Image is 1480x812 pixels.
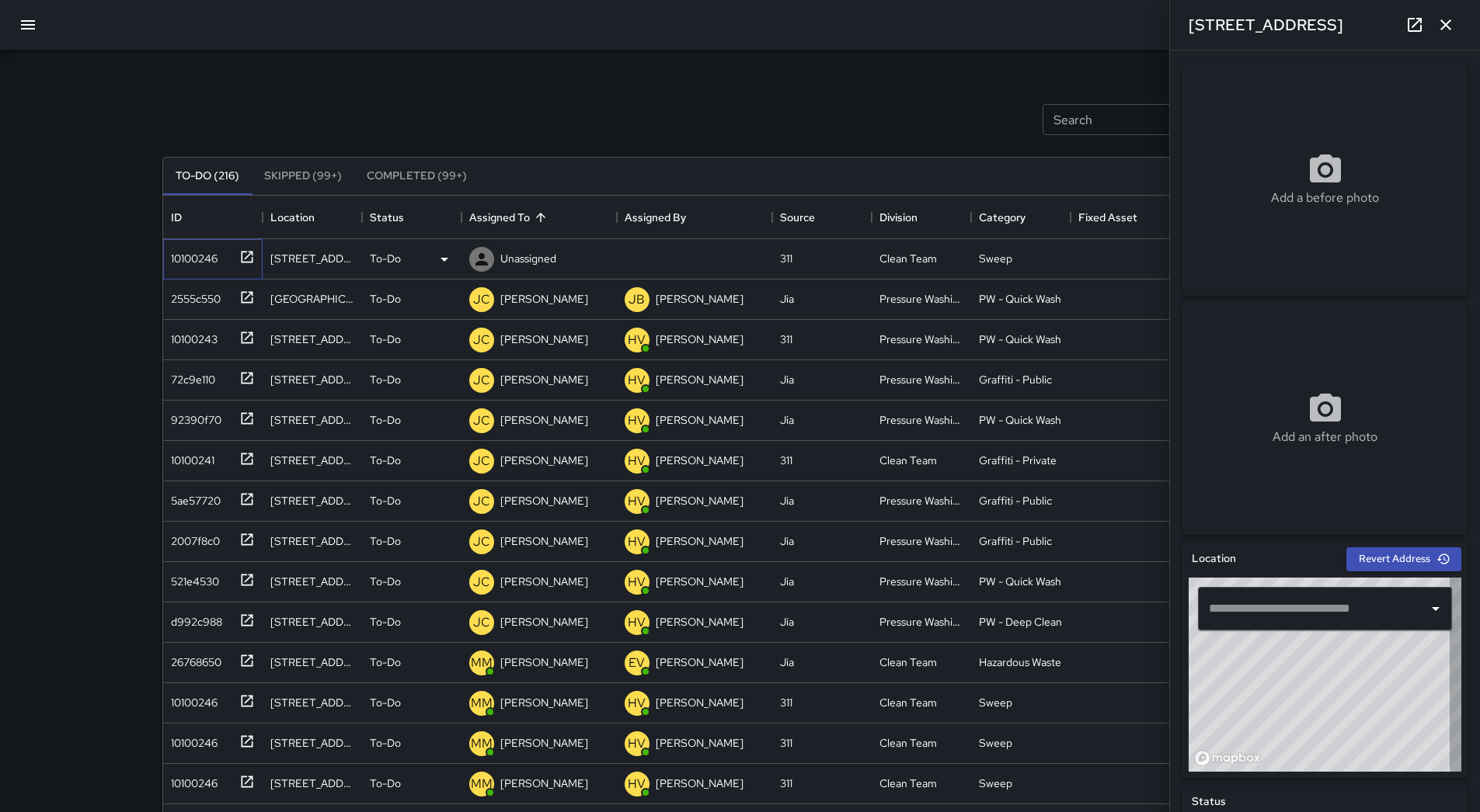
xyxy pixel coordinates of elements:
p: JC [473,613,490,632]
p: [PERSON_NAME] [500,574,588,589]
div: ID [171,196,182,239]
button: Sort [530,206,552,228]
p: [PERSON_NAME] [656,372,743,387]
div: Sweep [979,735,1012,751]
p: MM [471,654,493,672]
div: PW - Quick Wash [979,291,1061,307]
p: To-Do [370,533,401,549]
div: Pressure Washing [879,493,963,508]
p: [PERSON_NAME] [500,533,588,549]
div: Status [370,196,404,239]
div: PW - Quick Wash [979,574,1061,589]
p: [PERSON_NAME] [500,493,588,508]
p: HV [628,371,646,390]
p: HV [628,452,646,470]
p: HV [628,734,646,753]
p: HV [628,694,646,713]
p: [PERSON_NAME] [500,776,588,791]
div: 311 [780,695,792,710]
p: To-Do [370,574,401,589]
p: To-Do [370,372,401,387]
p: [PERSON_NAME] [500,614,588,630]
p: [PERSON_NAME] [656,776,743,791]
div: Division [872,196,971,239]
div: 5ae57720 [165,487,221,508]
p: [PERSON_NAME] [656,412,743,428]
div: PW - Quick Wash [979,412,1061,428]
p: [PERSON_NAME] [656,493,743,508]
div: Jia [780,291,794,307]
p: [PERSON_NAME] [500,372,588,387]
p: JC [473,290,490,309]
div: 1232 Market Street [270,291,354,307]
p: To-Do [370,453,401,468]
div: Graffiti - Public [979,372,1052,387]
p: [PERSON_NAME] [656,695,743,710]
div: PW - Quick Wash [979,331,1061,347]
p: To-Do [370,412,401,428]
div: 26768650 [165,648,221,670]
div: 10100246 [165,245,218,266]
button: Completed (99+) [354,158,479,195]
div: Hazardous Waste [979,654,1061,670]
p: To-Do [370,251,401,266]
p: To-Do [370,331,401,347]
div: Graffiti - Private [979,453,1057,468]
p: [PERSON_NAME] [656,614,743,630]
p: [PERSON_NAME] [500,654,588,670]
p: JB [629,290,645,309]
div: 10100241 [165,446,214,468]
div: 2555c550 [165,285,221,307]
p: To-Do [370,735,401,751]
div: 550 Minna Street [270,251,354,266]
div: 970 Folsom Street [270,412,354,428]
div: Pressure Washing [879,412,963,428]
div: Pressure Washing [879,574,963,589]
div: Jia [780,493,794,508]
p: JC [473,533,490,551]
div: Fixed Asset [1078,196,1137,239]
div: Assigned By [617,196,772,239]
div: Source [772,196,872,239]
div: 521e4530 [165,567,219,589]
div: 10100243 [165,325,218,347]
div: Pressure Washing [879,372,963,387]
div: Clean Team [879,654,937,670]
div: 993 Mission Street [270,533,354,549]
button: To-Do (216) [163,158,252,195]
div: 311 [780,251,792,266]
div: 311 [780,331,792,347]
p: JC [473,492,490,511]
p: Unassigned [500,251,556,266]
div: ID [163,196,263,239]
div: PW - Deep Clean [979,614,1062,630]
div: Category [979,196,1026,239]
div: d992c988 [165,608,222,630]
p: [PERSON_NAME] [500,695,588,710]
p: [PERSON_NAME] [500,453,588,468]
div: 10100246 [165,729,218,751]
p: MM [471,734,493,753]
div: Pressure Washing [879,291,963,307]
div: Pressure Washing [879,533,963,549]
div: 969 Market Street [270,776,354,791]
p: [PERSON_NAME] [656,735,743,751]
p: [PERSON_NAME] [656,654,743,670]
div: Assigned To [469,196,530,239]
p: To-Do [370,654,401,670]
div: 311 [780,735,792,751]
div: 1000 Market Street [270,654,354,670]
div: 10100246 [165,689,218,710]
p: [PERSON_NAME] [656,574,743,589]
div: 460 Natoma Street [270,574,354,589]
div: Sweep [979,776,1012,791]
div: Pressure Washing [879,331,963,347]
div: Assigned By [625,196,686,239]
div: Clean Team [879,251,937,266]
p: [PERSON_NAME] [656,533,743,549]
div: 311 [780,776,792,791]
div: 10100246 [165,769,218,791]
div: Location [270,196,315,239]
div: 460 Natoma Street [270,372,354,387]
p: HV [628,492,646,511]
